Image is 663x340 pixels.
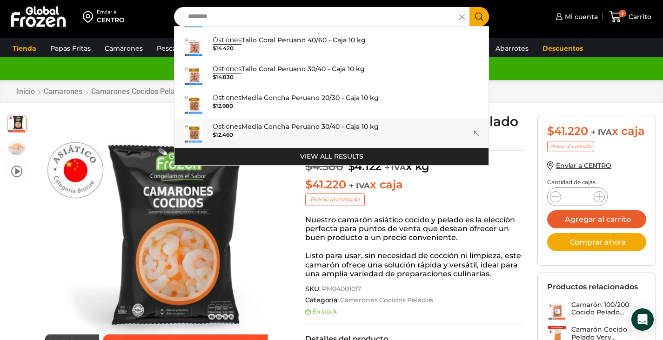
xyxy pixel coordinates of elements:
[213,36,241,45] strong: Ostiones
[571,301,646,317] h3: Camarón 100/200 Cocido Pelado...
[100,40,147,57] a: Camarones
[43,87,83,96] a: Camarones
[547,125,646,138] div: x caja
[305,215,523,242] p: Nuestro camarón asiático cocido y pelado es la elección perfecta para puntos de venta que desean ...
[174,119,489,148] a: OstionesMedia Concha Peruano 30/40 - Caja 10 kg $12.460
[563,12,598,21] span: Mi cuenta
[8,40,41,57] a: Tienda
[591,127,612,137] span: + IVA
[213,131,216,138] span: $
[547,282,638,291] h2: Productos relacionados
[385,163,406,172] span: + IVA
[547,124,588,138] bdi: 41.220
[213,122,241,131] strong: Ostiones
[213,121,379,132] p: Media Concha Peruano 30/40 - Caja 10 kg
[305,178,346,191] bdi: 41.220
[152,40,229,57] a: Pescados y Mariscos
[305,160,312,173] span: $
[97,9,125,15] div: Enviar a
[491,40,533,57] a: Abarrotes
[556,161,611,170] span: Enviar a CENTRO
[349,181,370,190] span: + IVA
[547,124,554,138] span: $
[213,45,216,52] span: $
[547,141,594,152] p: Precio al contado
[305,251,523,278] p: Listo para usar, sin necesidad de cocción ni limpieza, este camarón ofrece una solución rápida y ...
[213,102,216,109] span: $
[547,161,611,170] a: Enviar a CENTRO
[626,12,651,21] span: Carrito
[174,61,489,90] a: OstionesTallo Coral Peruano 30/40 - Caja 10 kg $14.830
[213,93,241,102] strong: Ostiones
[305,296,523,304] span: Categoría:
[553,7,598,26] a: Mi cuenta
[547,179,646,186] p: Cantidad de cajas
[569,190,586,203] input: Product quantity
[321,285,362,293] span: PM04001017
[91,87,188,96] a: Camarones Cocidos Pelados
[607,6,654,28] a: 3 Carrito
[174,148,489,165] button: View all results
[339,296,434,304] a: Camarones Cocidos Pelados
[213,64,365,74] p: Tallo Coral Peruano 30/40 - Caja 10 kg
[547,301,646,321] a: Camarón 100/200 Cocido Pelado...
[213,73,216,80] span: $
[213,65,241,73] strong: Ostiones
[631,308,654,331] div: Open Intercom Messenger
[305,178,523,192] p: x caja
[305,308,523,315] p: En stock
[97,15,125,25] div: CENTRO
[348,160,355,173] span: $
[7,114,26,133] span: Camarón 100/150 Cocido Pelado
[213,73,234,80] bdi: 14.830
[547,233,646,251] button: Comprar ahora
[305,193,365,206] p: Precio al contado
[213,93,379,103] p: Media Concha Peruano 20/30 - Caja 10 kg
[46,40,95,57] a: Papas Fritas
[174,90,489,119] a: OstionesMedia Concha Peruano 20/30 - Caja 10 kg $12.980
[16,87,188,96] nav: Breadcrumb
[16,87,35,96] a: Inicio
[305,285,523,293] span: SKU:
[348,160,382,173] bdi: 4.122
[305,160,343,173] bdi: 4.380
[83,9,97,25] img: address-field-icon.svg
[213,102,233,109] bdi: 12.980
[538,40,588,57] a: Descuentos
[213,35,366,45] p: Tallo Coral Peruano 40/60 - Caja 10 kg
[305,178,312,191] span: $
[213,131,233,138] bdi: 12.460
[547,210,646,228] button: Agregar al carrito
[7,138,26,157] span: 100-150
[469,7,489,27] button: Search button
[619,10,626,17] span: 3
[213,45,234,52] bdi: 14.420
[174,33,489,61] a: OstionesTallo Coral Peruano 40/60 - Caja 10 kg $14.420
